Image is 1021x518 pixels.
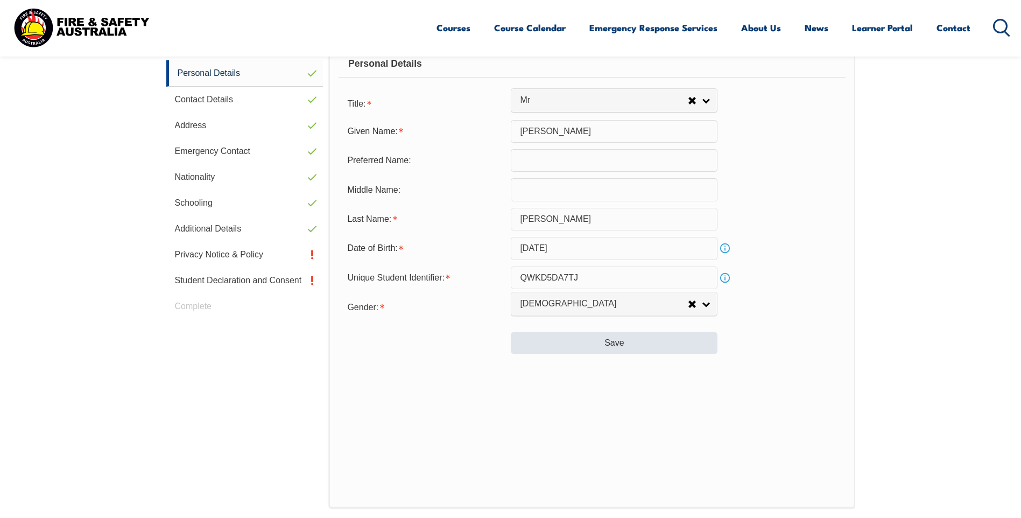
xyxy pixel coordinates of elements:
span: [DEMOGRAPHIC_DATA] [520,298,688,310]
div: Date of Birth is required. [339,238,511,258]
div: Unique Student Identifier is required. [339,268,511,288]
div: Last Name is required. [339,209,511,229]
a: Nationality [166,164,323,190]
span: Title: [347,99,365,108]
a: Info [717,270,733,285]
a: Student Declaration and Consent [166,268,323,293]
a: Schooling [166,190,323,216]
input: Select Date... [511,237,717,260]
a: Courses [436,13,470,42]
a: About Us [741,13,781,42]
a: News [805,13,828,42]
a: Emergency Response Services [589,13,717,42]
div: Personal Details [339,51,845,78]
a: Contact [936,13,970,42]
div: Given Name is required. [339,121,511,142]
div: Middle Name: [339,179,511,200]
a: Info [717,241,733,256]
a: Course Calendar [494,13,566,42]
span: Mr [520,95,688,106]
input: 10 Characters no 1, 0, O or I [511,267,717,289]
a: Contact Details [166,87,323,113]
a: Address [166,113,323,138]
a: Personal Details [166,60,323,87]
button: Save [511,332,717,354]
a: Privacy Notice & Policy [166,242,323,268]
div: Preferred Name: [339,150,511,171]
a: Additional Details [166,216,323,242]
a: Learner Portal [852,13,913,42]
div: Gender is required. [339,296,511,317]
a: Emergency Contact [166,138,323,164]
span: Gender: [347,303,378,312]
div: Title is required. [339,92,511,114]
